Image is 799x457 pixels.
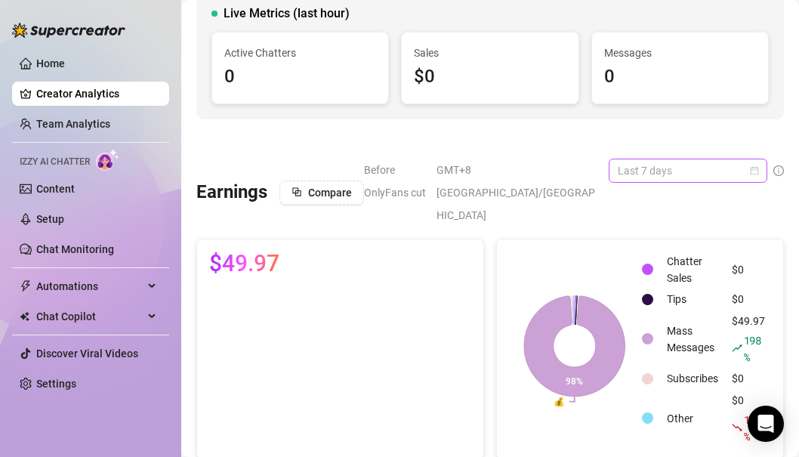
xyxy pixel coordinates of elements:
span: Chat Copilot [36,304,143,329]
span: fall [732,422,742,433]
span: Last 7 days [618,159,758,182]
div: 0 [224,63,376,91]
a: Team Analytics [36,118,110,130]
div: $0 [732,370,765,387]
span: rise [732,343,742,354]
img: logo-BBDzfeDw.svg [12,23,125,38]
span: Before OnlyFans cut [364,159,427,204]
span: Izzy AI Chatter [20,155,90,169]
a: Settings [36,378,76,390]
span: 198 % [744,333,761,364]
div: $0 [732,261,765,278]
span: Compare [308,187,352,199]
a: Creator Analytics [36,82,157,106]
div: Open Intercom Messenger [748,406,784,442]
img: AI Chatter [96,149,119,171]
span: Automations [36,274,143,298]
span: block [292,187,302,197]
div: $0 [732,291,765,307]
button: Compare [279,181,364,205]
span: 100 % [744,412,761,443]
div: $0 [414,63,566,91]
td: Chatter Sales [661,253,724,286]
a: Content [36,183,75,195]
a: Chat Monitoring [36,243,114,255]
span: calendar [750,166,759,175]
a: Discover Viral Videos [36,347,138,360]
span: Live Metrics (last hour) [224,5,350,23]
td: Mass Messages [661,313,724,366]
div: $49.97 [732,313,765,366]
span: $49.97 [209,252,279,276]
span: GMT+8 [GEOGRAPHIC_DATA]/[GEOGRAPHIC_DATA] [437,159,600,227]
span: thunderbolt [20,280,32,292]
td: Other [661,392,724,445]
text: 💰 [554,395,565,406]
td: Tips [661,288,724,311]
div: 0 [604,63,756,91]
a: Setup [36,213,64,225]
h3: Earnings [196,181,267,205]
span: Active Chatters [224,45,376,61]
a: Home [36,57,65,69]
td: Subscribes [661,367,724,391]
span: info-circle [773,165,784,176]
span: Messages [604,45,756,61]
img: Chat Copilot [20,311,29,322]
div: $0 [732,392,765,445]
span: Sales [414,45,566,61]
